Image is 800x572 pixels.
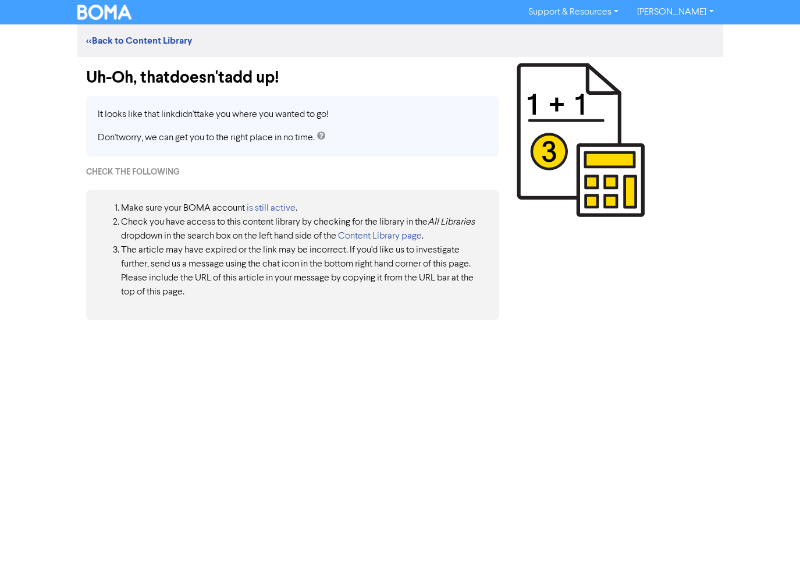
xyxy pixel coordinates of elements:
[338,232,422,241] a: Content Library page
[121,243,488,299] li: The article may have expired or the link may be incorrect. If you'd like us to investigate furthe...
[86,166,499,178] div: Check the following
[517,63,645,217] img: 1 + 1 = 3
[628,3,723,22] a: [PERSON_NAME]
[86,35,192,47] a: <<Back to Content Library
[121,201,488,215] li: Make sure your BOMA account .
[98,131,488,145] p: Don't worry, we can get you to the right place in no time.
[519,3,628,22] a: Support & Resources
[428,218,475,227] i: All Libraries
[247,204,296,213] a: is still active
[77,5,132,20] img: BOMA Logo
[121,215,488,243] li: Check you have access to this content library by checking for the library in the dropdown in the ...
[98,108,488,122] p: It looks like that link didn't take you where you wanted to go!
[86,57,499,87] div: Uh-Oh, that doesn't add up!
